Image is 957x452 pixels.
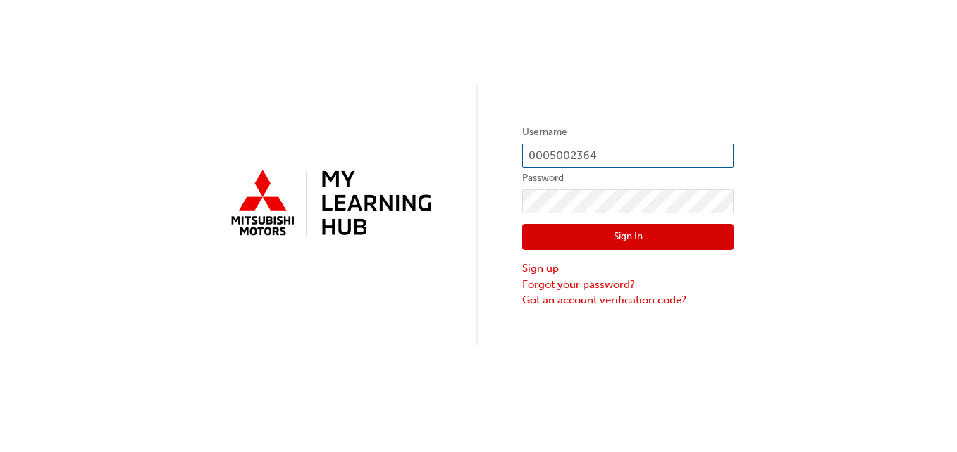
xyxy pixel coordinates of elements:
[522,170,734,187] label: Password
[223,164,435,244] img: mmal
[522,277,734,293] a: Forgot your password?
[522,292,734,308] a: Got an account verification code?
[522,260,734,277] a: Sign up
[522,224,734,251] button: Sign In
[522,144,734,168] input: Username
[522,124,734,141] label: Username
